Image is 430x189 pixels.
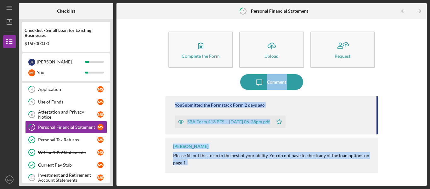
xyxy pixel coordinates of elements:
div: M S [97,174,104,181]
p: Please fill out this form to the best of your ability. You do not have to check any of the loan o... [173,152,372,166]
button: SBA Form 413 PFS -- [DATE] 06_28pm.pdf [175,115,286,128]
div: M S [97,137,104,143]
tspan: 6 [31,113,33,117]
b: Personal Financial Statement [251,9,308,14]
a: 6Attestation and Privacy NoticeMS [25,108,107,121]
div: You Submitted the Formstack Form [175,103,244,108]
div: M S [97,99,104,105]
div: Request [335,54,350,58]
div: W-2 or 1099 Statements [38,150,97,155]
div: Personal Tax Returns [38,137,97,142]
div: Comment [267,74,286,90]
div: Use of Funds [38,99,97,104]
div: Upload [264,54,279,58]
tspan: 7 [242,9,244,13]
tspan: 4 [31,87,33,92]
div: Application [38,87,97,92]
div: Attestation and Privacy Notice [38,109,97,120]
a: Current Pay StubMS [25,159,107,171]
div: M S [97,162,104,168]
button: Complete the Form [168,32,233,68]
div: M S [28,69,35,76]
div: M S [97,86,104,92]
div: Complete the Form [182,54,220,58]
div: M S [97,124,104,130]
tspan: 7 [31,125,33,129]
button: Comment [240,74,303,90]
div: M S [97,111,104,118]
b: Checklist [57,9,75,14]
div: J F [28,59,35,66]
button: Request [310,32,375,68]
button: Upload [239,32,304,68]
a: 7Personal Financial StatementMS [25,121,107,133]
div: You [37,67,85,78]
div: Checklist - Small Loan for Existing Businesses [25,28,108,38]
div: Personal Financial Statement [38,125,97,130]
a: W-2 or 1099 StatementsMS [25,146,107,159]
a: Personal Tax ReturnsMS [25,133,107,146]
tspan: 11 [30,176,34,180]
button: MS [3,173,16,186]
div: M S [97,149,104,156]
text: MS [7,178,12,181]
a: 11Investment and Retirement Account StatementsMS [25,171,107,184]
div: $150,000.00 [25,41,108,46]
div: Investment and Retirement Account Statements [38,173,97,183]
div: SBA Form 413 PFS -- [DATE] 06_28pm.pdf [187,119,270,124]
div: Current Pay Stub [38,162,97,168]
a: 5Use of FundsMS [25,96,107,108]
div: [PERSON_NAME] [173,144,208,149]
time: 2025-10-08 22:28 [245,103,265,108]
tspan: 5 [31,100,33,104]
div: [PERSON_NAME] [37,56,85,67]
a: 4ApplicationMS [25,83,107,96]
